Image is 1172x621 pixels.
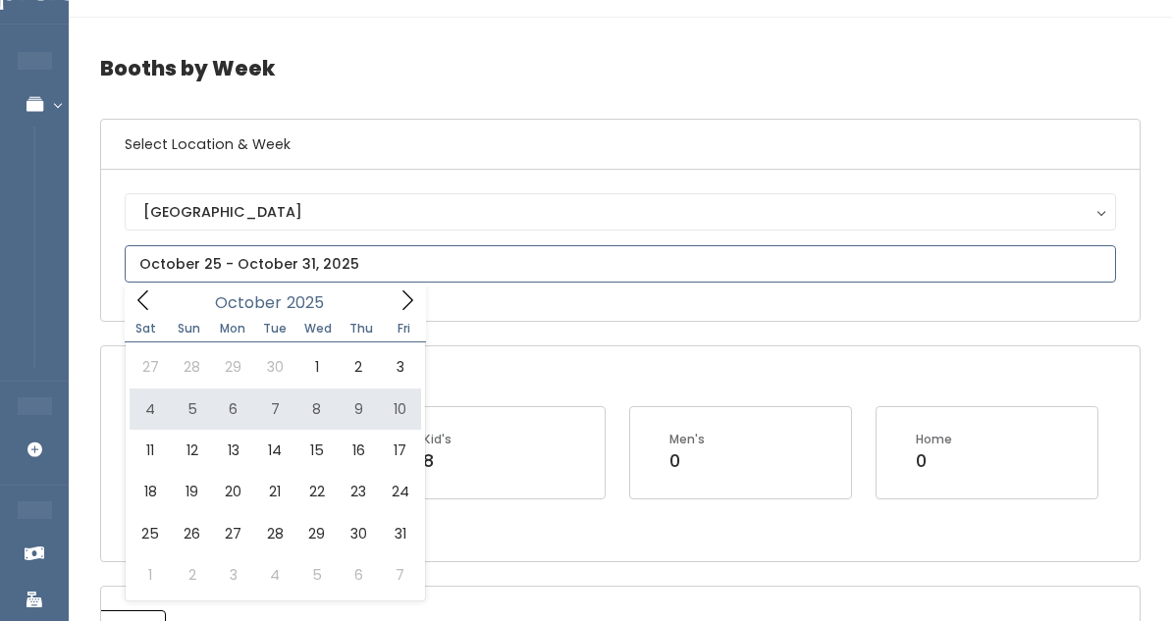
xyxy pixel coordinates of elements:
span: October 13, 2025 [213,430,254,471]
span: October 23, 2025 [338,471,379,512]
div: 8 [423,448,452,474]
span: November 2, 2025 [171,554,212,595]
span: October [215,295,282,311]
span: October 1, 2025 [296,346,338,388]
span: October 4, 2025 [130,388,171,430]
span: November 5, 2025 [296,554,338,595]
span: October 26, 2025 [171,513,212,554]
span: October 20, 2025 [213,471,254,512]
span: October 15, 2025 [296,430,338,471]
input: Year [282,290,341,315]
span: Fri [383,323,426,335]
span: September 30, 2025 [254,346,295,388]
span: October 3, 2025 [379,346,420,388]
input: October 25 - October 31, 2025 [125,245,1116,283]
span: October 12, 2025 [171,430,212,471]
span: November 4, 2025 [254,554,295,595]
div: 0 [669,448,705,474]
span: November 6, 2025 [338,554,379,595]
div: Home [916,431,952,448]
span: October 6, 2025 [213,388,254,430]
span: Sun [168,323,211,335]
div: [GEOGRAPHIC_DATA] [143,201,1097,223]
span: October 31, 2025 [379,513,420,554]
span: October 8, 2025 [296,388,338,430]
span: October 16, 2025 [338,430,379,471]
span: Tue [253,323,296,335]
span: October 28, 2025 [254,513,295,554]
span: Wed [296,323,340,335]
span: October 25, 2025 [130,513,171,554]
span: October 17, 2025 [379,430,420,471]
span: October 27, 2025 [213,513,254,554]
span: October 7, 2025 [254,388,295,430]
span: October 18, 2025 [130,471,171,512]
span: October 2, 2025 [338,346,379,388]
div: Men's [669,431,705,448]
span: Thu [340,323,383,335]
button: [GEOGRAPHIC_DATA] [125,193,1116,231]
div: 0 [916,448,952,474]
span: October 5, 2025 [171,388,212,430]
span: October 24, 2025 [379,471,420,512]
span: September 28, 2025 [171,346,212,388]
span: October 30, 2025 [338,513,379,554]
span: November 7, 2025 [379,554,420,595]
span: October 29, 2025 [296,513,338,554]
span: October 11, 2025 [130,430,171,471]
span: Sat [125,323,168,335]
h4: Booths by Week [100,41,1141,95]
span: Mon [211,323,254,335]
span: November 3, 2025 [213,554,254,595]
h6: Select Location & Week [101,120,1140,170]
span: September 29, 2025 [213,346,254,388]
span: October 22, 2025 [296,471,338,512]
span: November 1, 2025 [130,554,171,595]
span: October 21, 2025 [254,471,295,512]
span: September 27, 2025 [130,346,171,388]
span: October 14, 2025 [254,430,295,471]
div: Kid's [423,431,452,448]
span: October 9, 2025 [338,388,379,430]
span: October 19, 2025 [171,471,212,512]
span: October 10, 2025 [379,388,420,430]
